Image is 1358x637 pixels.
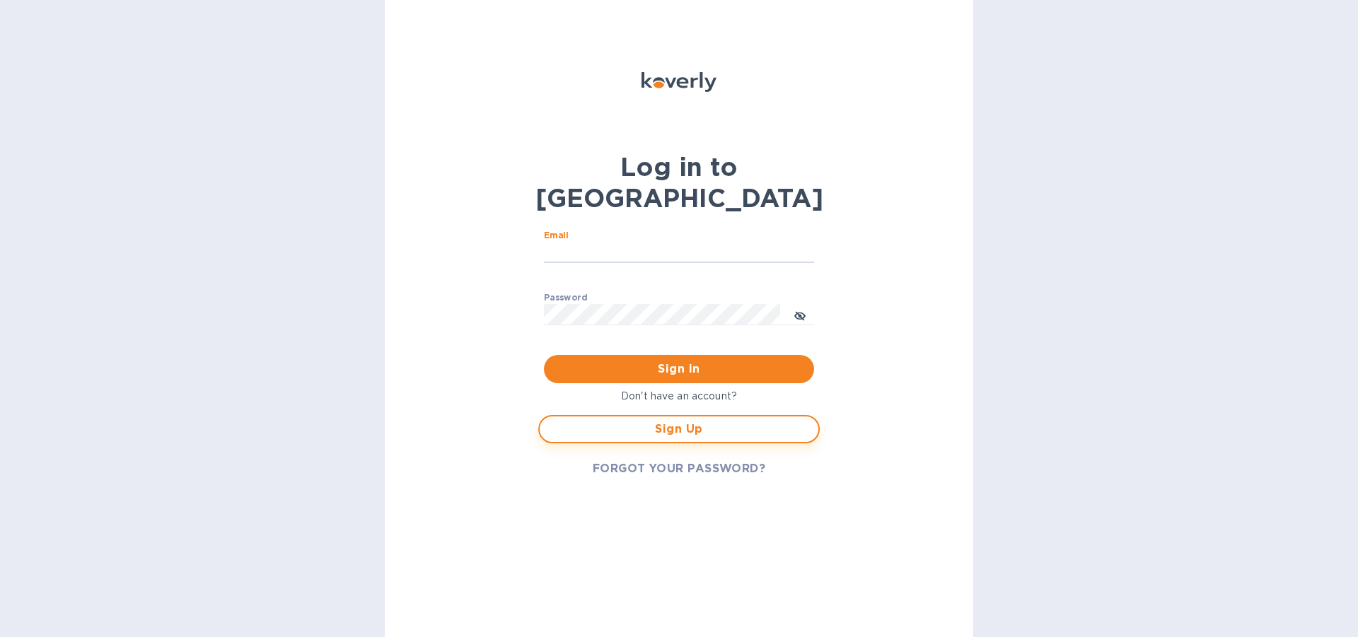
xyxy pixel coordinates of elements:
[538,389,820,404] p: Don't have an account?
[535,151,823,214] b: Log in to [GEOGRAPHIC_DATA]
[544,232,569,240] label: Email
[538,415,820,443] button: Sign Up
[551,421,807,438] span: Sign Up
[581,455,777,483] button: FORGOT YOUR PASSWORD?
[544,355,814,383] button: Sign in
[786,300,814,329] button: toggle password visibility
[642,72,716,92] img: Koverly
[555,361,803,378] span: Sign in
[593,460,766,477] span: FORGOT YOUR PASSWORD?
[544,293,587,302] label: Password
